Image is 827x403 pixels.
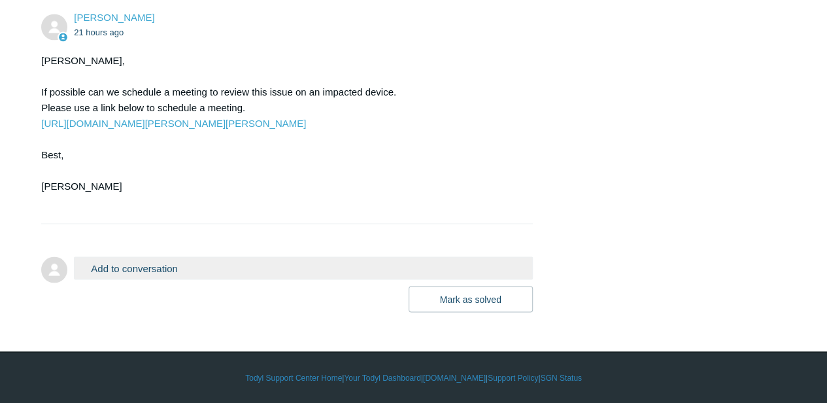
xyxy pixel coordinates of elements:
a: Support Policy [488,372,538,383]
div: | | | | [41,372,786,383]
a: SGN Status [541,372,582,383]
time: 09/10/2025, 15:29 [74,27,124,37]
div: [PERSON_NAME], If possible can we schedule a meeting to review this issue on an impacted device. ... [41,53,519,210]
button: Mark as solved [409,286,533,312]
a: Todyl Support Center Home [245,372,342,383]
a: Your Todyl Dashboard [344,372,420,383]
a: [PERSON_NAME] [74,12,154,23]
a: [URL][DOMAIN_NAME][PERSON_NAME][PERSON_NAME] [41,118,306,129]
span: Kris Haire [74,12,154,23]
button: Add to conversation [74,256,532,279]
a: [DOMAIN_NAME] [423,372,486,383]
